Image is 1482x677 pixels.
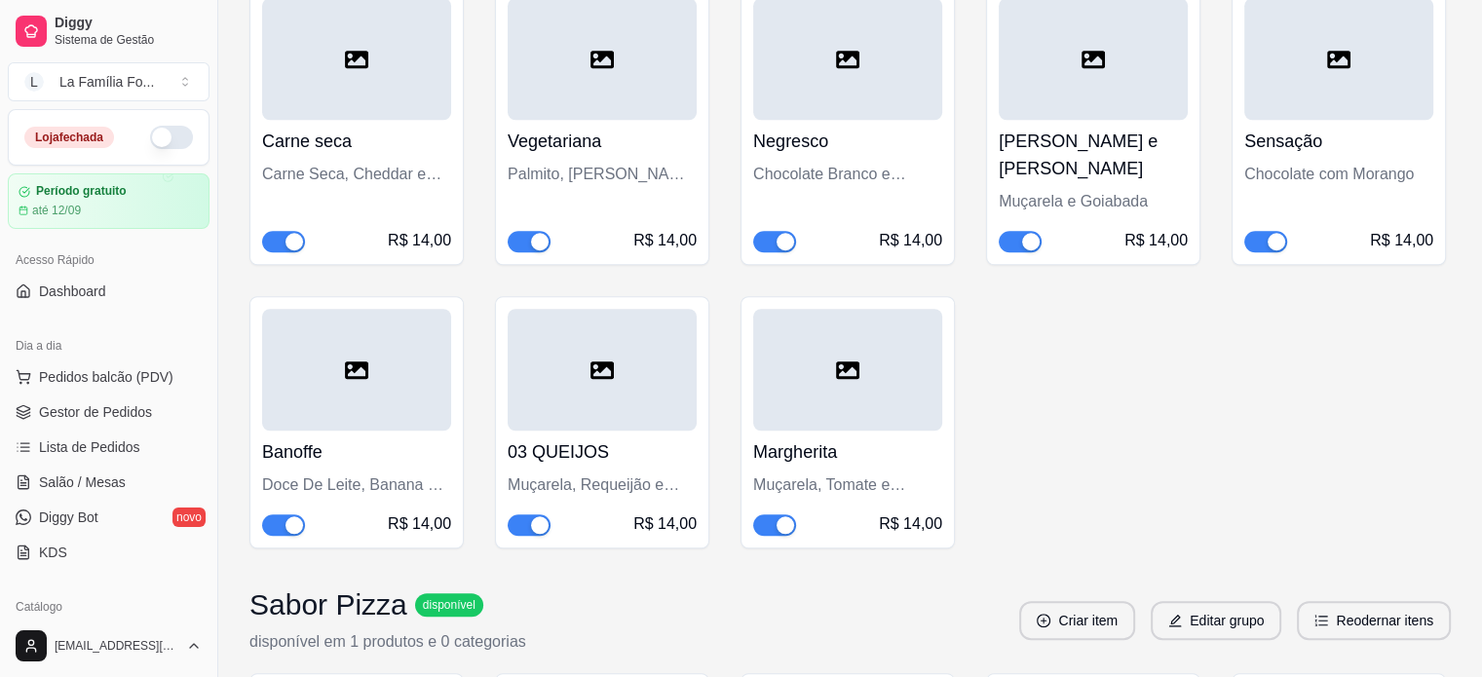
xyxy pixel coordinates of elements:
a: Período gratuitoaté 12/09 [8,173,209,229]
span: L [24,72,44,92]
h4: Banoffe [262,438,451,466]
div: R$ 14,00 [879,229,942,252]
span: Diggy [55,15,202,32]
div: Acesso Rápido [8,244,209,276]
a: DiggySistema de Gestão [8,8,209,55]
h3: Sabor Pizza [249,587,407,622]
div: Muçarela, Requeijão e Gorgonzola. [508,473,697,497]
div: R$ 14,00 [633,512,697,536]
h4: Sensação [1244,128,1433,155]
span: Diggy Bot [39,508,98,527]
div: Muçarela, Tomate e Manjericão [753,473,942,497]
h4: Negresco [753,128,942,155]
span: edit [1168,614,1182,627]
a: Dashboard [8,276,209,307]
span: Salão / Mesas [39,472,126,492]
span: ordered-list [1314,614,1328,627]
a: Diggy Botnovo [8,502,209,533]
span: [EMAIL_ADDRESS][DOMAIN_NAME] [55,638,178,654]
span: KDS [39,543,67,562]
button: Pedidos balcão (PDV) [8,361,209,393]
article: até 12/09 [32,203,81,218]
p: disponível em 1 produtos e 0 categorias [249,630,526,654]
span: Pedidos balcão (PDV) [39,367,173,387]
div: La Família Fo ... [59,72,154,92]
a: Gestor de Pedidos [8,396,209,428]
div: R$ 14,00 [388,512,451,536]
a: Salão / Mesas [8,467,209,498]
h4: Margherita [753,438,942,466]
div: Chocolate Branco e Bolacha Negresco [753,163,942,186]
a: KDS [8,537,209,568]
div: R$ 14,00 [1124,229,1188,252]
button: Select a team [8,62,209,101]
span: disponível [419,597,479,613]
div: R$ 14,00 [879,512,942,536]
button: editEditar grupo [1151,601,1281,640]
span: Dashboard [39,282,106,301]
h4: [PERSON_NAME] e [PERSON_NAME] [999,128,1188,182]
div: Dia a dia [8,330,209,361]
div: Muçarela e Goiabada [999,190,1188,213]
h4: Vegetariana [508,128,697,155]
div: Carne Seca, Cheddar e Muçarela [262,163,451,186]
article: Período gratuito [36,184,127,199]
div: R$ 14,00 [633,229,697,252]
h4: 03 QUEIJOS [508,438,697,466]
h4: Carne seca [262,128,451,155]
div: R$ 14,00 [388,229,451,252]
div: Catálogo [8,591,209,622]
button: plus-circleCriar item [1019,601,1135,640]
div: Doce De Leite, Banana e Canela. [262,473,451,497]
button: Alterar Status [150,126,193,149]
div: R$ 14,00 [1370,229,1433,252]
div: Palmito, [PERSON_NAME] e Muçarela [508,163,697,186]
a: Lista de Pedidos [8,432,209,463]
div: Chocolate com Morango [1244,163,1433,186]
button: [EMAIL_ADDRESS][DOMAIN_NAME] [8,622,209,669]
span: plus-circle [1037,614,1050,627]
span: Sistema de Gestão [55,32,202,48]
button: ordered-listReodernar itens [1297,601,1451,640]
span: Lista de Pedidos [39,437,140,457]
div: Loja fechada [24,127,114,148]
span: Gestor de Pedidos [39,402,152,422]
